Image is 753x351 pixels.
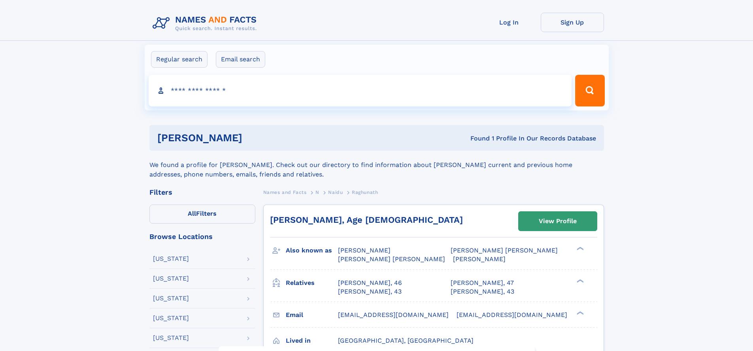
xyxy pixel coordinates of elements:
span: [PERSON_NAME] [PERSON_NAME] [451,247,558,254]
div: [US_STATE] [153,295,189,302]
a: [PERSON_NAME], 47 [451,279,514,287]
h3: Lived in [286,334,338,347]
h3: Relatives [286,276,338,290]
label: Regular search [151,51,208,68]
a: N [315,187,319,197]
a: [PERSON_NAME], Age [DEMOGRAPHIC_DATA] [270,215,463,225]
div: ❯ [575,278,584,283]
a: Naidu [328,187,343,197]
h3: Email [286,308,338,322]
div: Filters [149,189,255,196]
a: Names and Facts [263,187,307,197]
div: ❯ [575,310,584,315]
div: We found a profile for [PERSON_NAME]. Check out our directory to find information about [PERSON_N... [149,151,604,179]
span: [EMAIL_ADDRESS][DOMAIN_NAME] [457,311,567,319]
h3: Also known as [286,244,338,257]
label: Email search [216,51,265,68]
span: [EMAIL_ADDRESS][DOMAIN_NAME] [338,311,449,319]
label: Filters [149,205,255,224]
div: [US_STATE] [153,256,189,262]
span: [PERSON_NAME] [453,255,506,263]
span: [GEOGRAPHIC_DATA], [GEOGRAPHIC_DATA] [338,337,474,344]
span: All [188,210,196,217]
div: [US_STATE] [153,275,189,282]
input: search input [149,75,572,106]
div: [US_STATE] [153,335,189,341]
a: [PERSON_NAME], 43 [451,287,514,296]
a: [PERSON_NAME], 43 [338,287,402,296]
h1: [PERSON_NAME] [157,133,357,143]
span: [PERSON_NAME] [PERSON_NAME] [338,255,445,263]
div: ❯ [575,246,584,251]
span: [PERSON_NAME] [338,247,391,254]
a: Sign Up [541,13,604,32]
div: [US_STATE] [153,315,189,321]
div: Browse Locations [149,233,255,240]
button: Search Button [575,75,604,106]
a: Log In [477,13,541,32]
div: Found 1 Profile In Our Records Database [356,134,596,143]
img: Logo Names and Facts [149,13,263,34]
a: View Profile [519,212,597,231]
span: Naidu [328,190,343,195]
a: [PERSON_NAME], 46 [338,279,402,287]
span: Raghunath [352,190,378,195]
div: View Profile [539,212,577,230]
span: N [315,190,319,195]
